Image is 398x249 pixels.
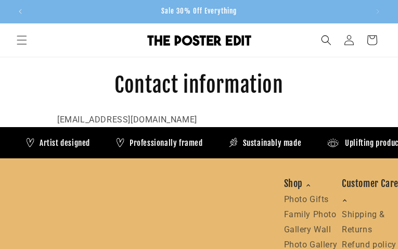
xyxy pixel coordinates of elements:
[40,138,90,148] h4: Artist designed
[10,29,33,52] summary: Menu
[32,2,366,21] div: 1 of 3
[284,209,337,234] a: Family Photo Gallery Wall
[315,29,338,52] summary: Search
[57,71,341,98] h1: Contact information
[32,2,366,21] div: Announcement
[284,194,329,204] a: Photo Gifts
[57,113,341,128] p: [EMAIL_ADDRESS][DOMAIN_NAME]
[342,209,385,234] a: Shipping & Returns
[147,35,251,46] img: The Poster Edit
[130,138,203,148] h4: Professionally framed
[243,138,302,148] h4: Sustainably made
[143,31,255,49] a: The Poster Edit
[161,7,237,15] span: Sale 30% Off Everything
[284,178,311,189] span: Shop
